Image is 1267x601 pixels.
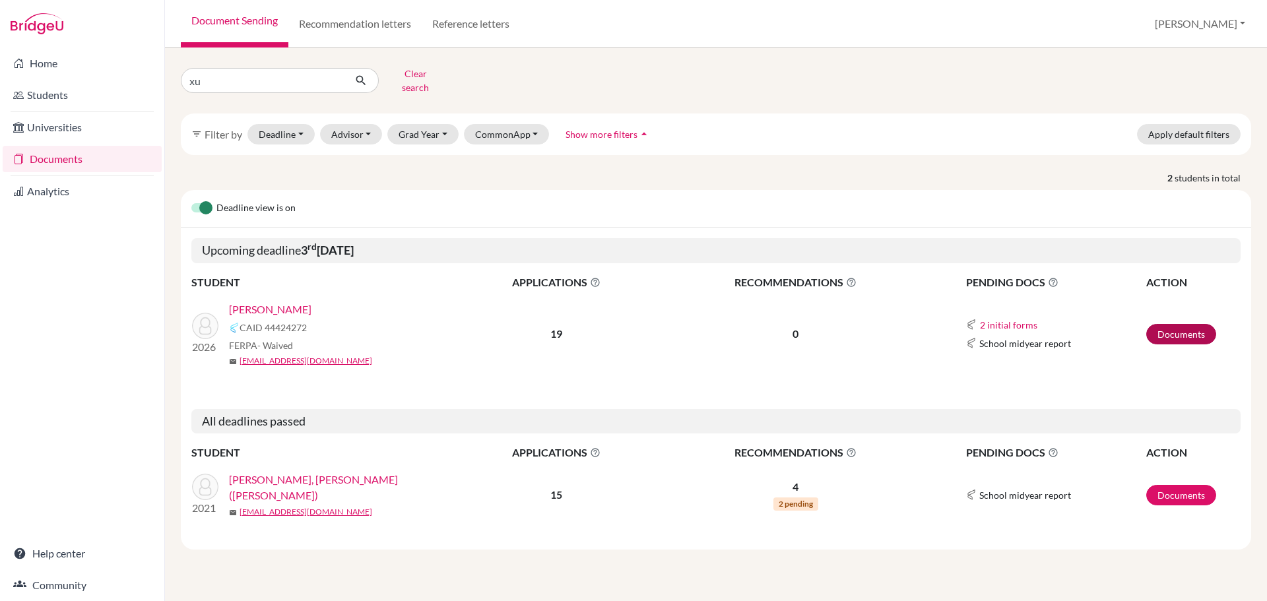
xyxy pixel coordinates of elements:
[979,317,1038,332] button: 2 initial forms
[966,490,977,500] img: Common App logo
[966,274,1145,290] span: PENDING DOCS
[566,129,637,140] span: Show more filters
[216,201,296,216] span: Deadline view is on
[191,409,1241,434] h5: All deadlines passed
[550,327,562,340] b: 19
[301,243,354,257] b: 3 [DATE]
[229,301,311,317] a: [PERSON_NAME]
[191,238,1241,263] h5: Upcoming deadline
[181,68,344,93] input: Find student by name...
[229,509,237,517] span: mail
[1146,324,1216,344] a: Documents
[456,274,657,290] span: APPLICATIONS
[3,178,162,205] a: Analytics
[1175,171,1251,185] span: students in total
[637,127,651,141] i: arrow_drop_up
[191,444,455,461] th: STUDENT
[966,319,977,330] img: Common App logo
[1167,171,1175,185] strong: 2
[192,339,218,355] p: 2026
[3,114,162,141] a: Universities
[1146,274,1241,291] th: ACTION
[3,572,162,598] a: Community
[658,479,934,495] p: 4
[3,82,162,108] a: Students
[1137,124,1241,144] button: Apply default filters
[229,472,465,503] a: [PERSON_NAME], [PERSON_NAME] ([PERSON_NAME])
[1146,444,1241,461] th: ACTION
[658,326,934,342] p: 0
[979,488,1071,502] span: School midyear report
[229,323,240,333] img: Common App logo
[387,124,459,144] button: Grad Year
[240,355,372,367] a: [EMAIL_ADDRESS][DOMAIN_NAME]
[966,445,1145,460] span: PENDING DOCS
[379,63,452,98] button: Clear search
[191,129,202,139] i: filter_list
[3,50,162,77] a: Home
[320,124,383,144] button: Advisor
[456,445,657,460] span: APPLICATIONS
[550,488,562,501] b: 15
[240,506,372,518] a: [EMAIL_ADDRESS][DOMAIN_NAME]
[966,338,977,348] img: Common App logo
[191,274,455,291] th: STUDENT
[192,313,218,339] img: Xu, William
[247,124,315,144] button: Deadline
[257,340,293,351] span: - Waived
[3,540,162,567] a: Help center
[1146,485,1216,505] a: Documents
[229,338,293,352] span: FERPA
[1149,11,1251,36] button: [PERSON_NAME]
[192,500,218,516] p: 2021
[979,336,1071,350] span: School midyear report
[205,128,242,141] span: Filter by
[11,13,63,34] img: Bridge-U
[554,124,662,144] button: Show more filtersarrow_drop_up
[658,445,934,460] span: RECOMMENDATIONS
[192,474,218,500] img: Zhang, Xuantong (Jacob)
[773,497,818,511] span: 2 pending
[308,241,317,252] sup: rd
[229,358,237,365] span: mail
[3,146,162,172] a: Documents
[658,274,934,290] span: RECOMMENDATIONS
[240,321,307,334] span: CAID 44424272
[464,124,550,144] button: CommonApp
